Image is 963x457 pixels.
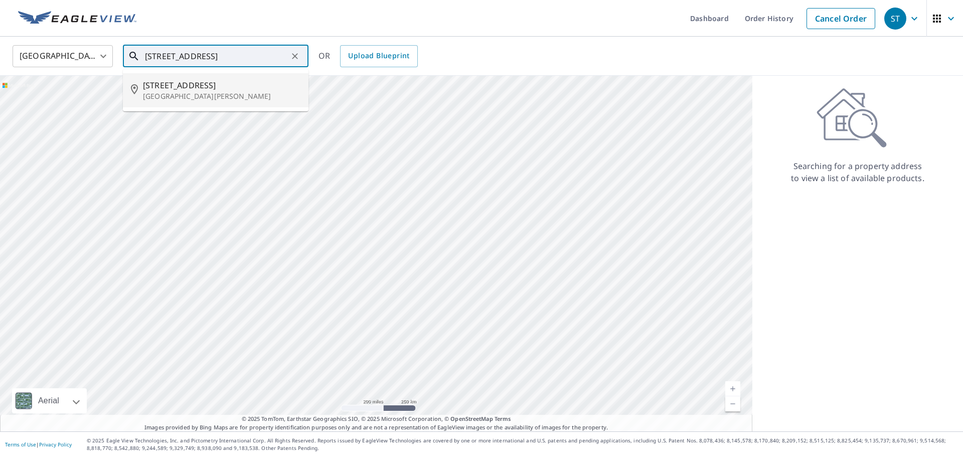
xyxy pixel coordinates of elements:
input: Search by address or latitude-longitude [145,42,288,70]
span: Upload Blueprint [348,50,409,62]
a: Cancel Order [807,8,875,29]
div: OR [318,45,418,67]
div: [GEOGRAPHIC_DATA] [13,42,113,70]
span: © 2025 TomTom, Earthstar Geographics SIO, © 2025 Microsoft Corporation, © [242,415,511,423]
p: © 2025 Eagle View Technologies, Inc. and Pictometry International Corp. All Rights Reserved. Repo... [87,437,958,452]
a: Current Level 5, Zoom Out [725,396,740,411]
span: [STREET_ADDRESS] [143,79,300,91]
p: [GEOGRAPHIC_DATA][PERSON_NAME] [143,91,300,101]
button: Clear [288,49,302,63]
a: Upload Blueprint [340,45,417,67]
a: Current Level 5, Zoom In [725,381,740,396]
a: Terms [495,415,511,422]
div: Aerial [12,388,87,413]
div: Aerial [35,388,62,413]
p: | [5,441,72,447]
a: OpenStreetMap [450,415,493,422]
p: Searching for a property address to view a list of available products. [790,160,925,184]
img: EV Logo [18,11,136,26]
a: Terms of Use [5,441,36,448]
div: ST [884,8,906,30]
a: Privacy Policy [39,441,72,448]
